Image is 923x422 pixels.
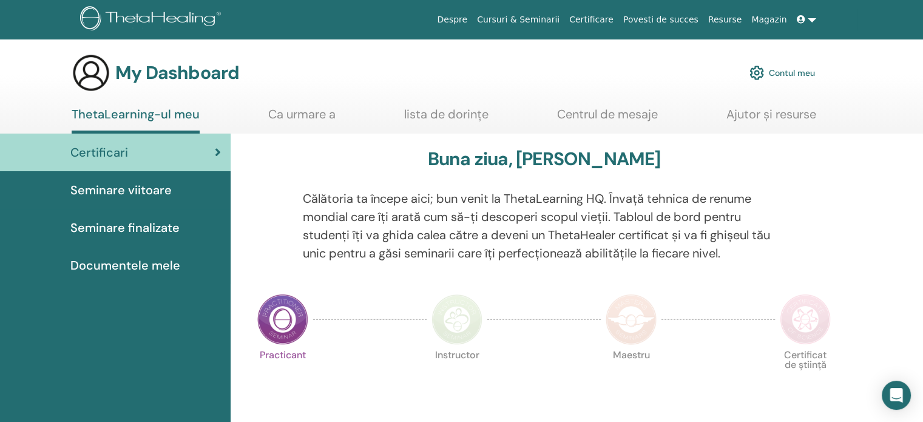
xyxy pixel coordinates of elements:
[431,294,482,345] img: Instructor
[428,148,661,170] h3: Buna ziua, [PERSON_NAME]
[257,294,308,345] img: Practitioner
[431,350,482,401] p: Instructor
[780,350,831,401] p: Certificat de știință
[70,256,180,274] span: Documentele mele
[72,53,110,92] img: generic-user-icon.jpg
[618,9,703,31] a: Povesti de succes
[703,9,747,31] a: Resurse
[726,107,816,131] a: Ajutor și resurse
[557,107,658,131] a: Centrul de mesaje
[70,181,172,199] span: Seminare viitoare
[606,294,657,345] img: Master
[268,107,336,131] a: Ca urmare a
[404,107,489,131] a: lista de dorințe
[257,350,308,401] p: Practicant
[70,143,128,162] span: Certificari
[115,62,239,84] h3: My Dashboard
[780,294,831,345] img: Certificate of Science
[432,9,472,31] a: Despre
[80,6,225,33] img: logo.png
[564,9,618,31] a: Certificare
[70,219,180,237] span: Seminare finalizate
[882,381,911,410] div: Open Intercom Messenger
[606,350,657,401] p: Maestru
[72,107,200,134] a: ThetaLearning-ul meu
[749,60,815,86] a: Contul meu
[472,9,564,31] a: Cursuri & Seminarii
[303,189,786,262] p: Călătoria ta începe aici; bun venit la ThetaLearning HQ. Învață tehnica de renume mondial care îț...
[746,9,791,31] a: Magazin
[749,63,764,83] img: cog.svg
